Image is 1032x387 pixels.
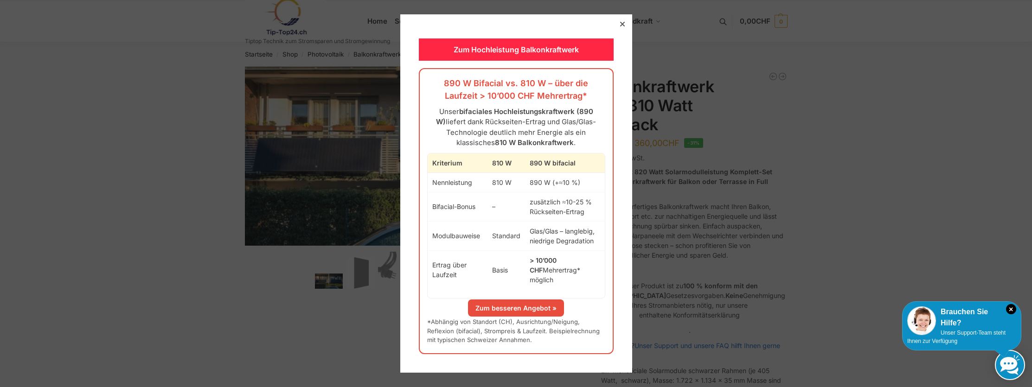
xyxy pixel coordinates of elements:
[907,330,1006,344] span: Unser Support-Team steht Ihnen zur Verfügung
[487,250,525,289] td: Basis
[495,138,574,147] strong: 810 W Balkonkraftwerk
[525,172,604,192] td: 890 W (+≈10 %)
[487,192,525,221] td: –
[487,153,525,173] th: 810 W
[1006,304,1016,314] i: Schließen
[907,306,936,335] img: Customer service
[487,172,525,192] td: 810 W
[428,250,488,289] td: Ertrag über Laufzeit
[428,172,488,192] td: Nennleistung
[525,250,604,289] td: Mehrertrag* möglich
[907,306,1016,329] div: Brauchen Sie Hilfe?
[427,317,605,345] p: *Abhängig von Standort (CH), Ausrichtung/Neigung, Reflexion (bifacial), Strompreis & Laufzeit. Be...
[427,77,605,102] h3: 890 W Bifacial vs. 810 W – über die Laufzeit > 10’000 CHF Mehrertrag*
[428,221,488,250] td: Modulbauweise
[436,107,593,127] strong: bifaciales Hochleistungskraftwerk (890 W)
[525,153,604,173] th: 890 W bifacial
[427,107,605,148] p: Unser liefert dank Rückseiten-Ertrag und Glas/Glas-Technologie deutlich mehr Energie als ein klas...
[428,153,488,173] th: Kriterium
[530,256,557,274] strong: > 10’000 CHF
[428,192,488,221] td: Bifacial-Bonus
[487,221,525,250] td: Standard
[468,299,564,317] a: Zum besseren Angebot »
[419,38,614,61] div: Zum Hochleistung Balkonkraftwerk
[525,192,604,221] td: zusätzlich ≈10-25 % Rückseiten-Ertrag
[525,221,604,250] td: Glas/Glas – langlebig, niedrige Degradation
